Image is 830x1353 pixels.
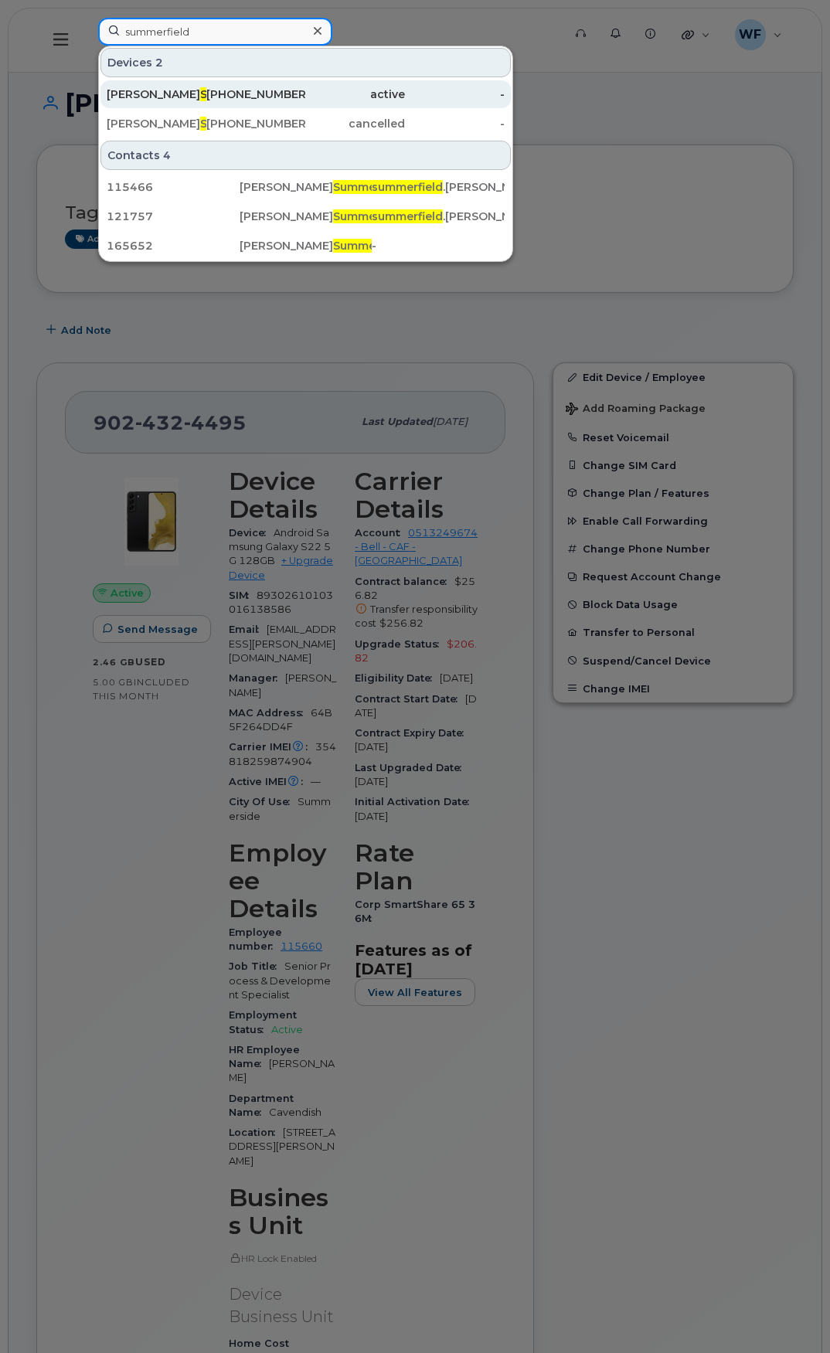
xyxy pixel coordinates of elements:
[405,116,505,131] div: -
[100,141,511,170] div: Contacts
[100,48,511,77] div: Devices
[372,179,505,195] div: .[PERSON_NAME][EMAIL_ADDRESS][DOMAIN_NAME]
[206,87,306,102] div: [PHONE_NUMBER]
[100,80,511,108] a: [PERSON_NAME]Summerfield[PHONE_NUMBER]active-
[333,209,405,223] span: Summerfield
[372,209,505,224] div: .[PERSON_NAME][EMAIL_ADDRESS][DOMAIN_NAME]
[372,209,443,223] span: summerfield
[240,238,372,253] div: [PERSON_NAME]
[107,116,206,131] div: [PERSON_NAME]
[306,116,406,131] div: cancelled
[240,209,372,224] div: [PERSON_NAME]
[107,179,240,195] div: 115466
[107,209,240,224] div: 121757
[306,87,406,102] div: active
[100,110,511,138] a: [PERSON_NAME]Summerfield[PHONE_NUMBER]cancelled-
[100,232,511,260] a: 165652[PERSON_NAME]Summerfield-
[333,239,405,253] span: Summerfield
[405,87,505,102] div: -
[372,180,443,194] span: summerfield
[333,180,405,194] span: Summerfield
[100,173,511,201] a: 115466[PERSON_NAME]Summerfieldsummerfield.[PERSON_NAME][EMAIL_ADDRESS][DOMAIN_NAME]
[107,238,240,253] div: 165652
[200,87,272,101] span: Summerfield
[206,116,306,131] div: [PHONE_NUMBER]
[200,117,272,131] span: Summerfield
[100,202,511,230] a: 121757[PERSON_NAME]Summerfieldsummerfield.[PERSON_NAME][EMAIL_ADDRESS][DOMAIN_NAME]
[240,179,372,195] div: [PERSON_NAME]
[155,55,163,70] span: 2
[372,238,505,253] div: -
[163,148,171,163] span: 4
[107,87,206,102] div: [PERSON_NAME]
